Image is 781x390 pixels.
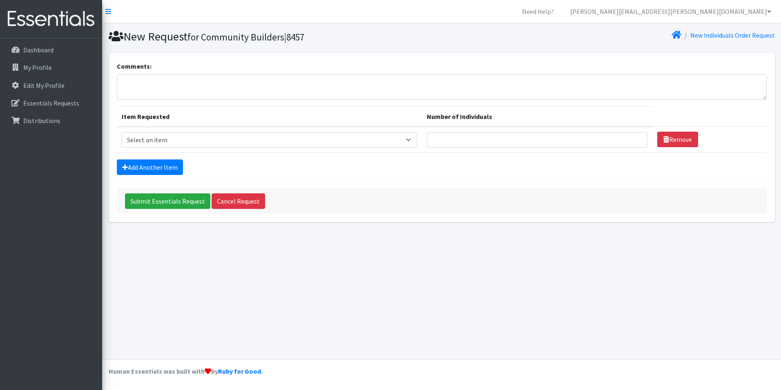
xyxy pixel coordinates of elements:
a: My Profile [3,59,99,76]
a: Ruby for Good [218,367,261,375]
th: Item Requested [117,106,422,127]
a: Add Another Item [117,159,183,175]
a: Remove [657,132,698,147]
a: Essentials Requests [3,95,99,111]
a: Dashboard [3,42,99,58]
img: HumanEssentials [3,5,99,33]
p: Essentials Requests [23,99,79,107]
p: Edit My Profile [23,81,65,90]
a: Distributions [3,112,99,129]
a: [PERSON_NAME][EMAIL_ADDRESS][PERSON_NAME][DOMAIN_NAME] [564,3,778,20]
a: Cancel Request [212,193,265,209]
input: Submit Essentials Request [125,193,210,209]
p: Dashboard [23,46,54,54]
small: for Community Builders|8457 [187,31,304,43]
a: New Individuals Order Request [690,31,775,39]
strong: Human Essentials was built with by . [109,367,263,375]
a: Edit My Profile [3,77,99,94]
a: Need Help? [515,3,560,20]
p: Distributions [23,117,60,125]
th: Number of Individuals [422,106,653,127]
p: My Profile [23,63,52,72]
h1: New Request [109,29,439,44]
label: Comments: [117,61,152,71]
